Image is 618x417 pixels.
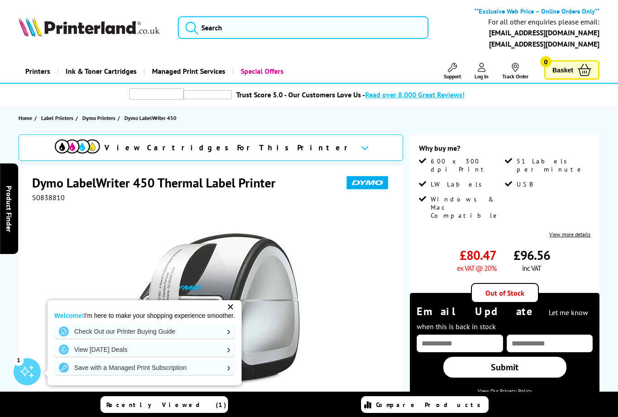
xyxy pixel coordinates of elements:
[502,63,528,80] a: Track Order
[19,113,34,123] a: Home
[475,63,489,80] a: Log In
[471,283,539,303] div: Out of Stock
[474,7,599,15] b: **Exclusive Web Price – Online Orders Only**
[417,308,588,331] span: Let me know when this is back in stock
[54,312,235,320] p: I'm here to make your shopping experience smoother.
[431,180,487,188] span: LW Labels
[419,144,590,157] div: Why buy me?
[517,157,589,173] span: 51 Labels per minute
[232,60,290,83] a: Special Offers
[224,301,237,313] div: ✕
[236,90,465,99] a: Trust Score 5.0 - Our Customers Love Us -Read over 8,000 Great Reviews!
[57,60,143,83] a: Ink & Toner Cartridges
[54,360,235,375] a: Save with a Managed Print Subscription
[19,17,166,38] a: Printerland Logo
[478,388,532,394] a: View Our Privacy Policy
[178,16,428,39] input: Search
[124,113,179,123] a: Dymo LabelWriter 450
[14,355,24,365] div: 1
[19,113,32,123] span: Home
[41,113,76,123] a: Label Printers
[54,342,235,357] a: View [DATE] Deals
[19,60,57,83] a: Printers
[552,64,573,76] span: Basket
[41,113,73,123] span: Label Printers
[347,174,388,191] img: Dymo
[431,157,503,173] span: 600 x 300 dpi Print
[417,304,593,332] div: Email Update
[54,324,235,339] a: Check Out our Printer Buying Guide
[55,139,100,153] img: cmyk-icon.svg
[444,63,461,80] a: Support
[457,264,496,273] span: ex VAT @ 20%
[517,180,532,188] span: USB
[361,396,489,413] a: Compare Products
[129,88,184,100] img: trustpilot rating
[100,396,228,413] a: Recently Viewed (1)
[522,264,541,273] span: inc VAT
[376,401,485,409] span: Compare Products
[460,247,496,264] span: £80.47
[19,17,160,37] img: Printerland Logo
[475,73,489,80] span: Log In
[540,56,551,67] span: 0
[488,18,599,26] div: For all other enquiries please email:
[513,247,550,264] span: £96.56
[32,174,285,191] h1: Dymo LabelWriter 450 Thermal Label Printer
[82,113,115,123] span: Dymo Printers
[489,28,599,37] a: [EMAIL_ADDRESS][DOMAIN_NAME]
[489,39,599,48] a: [EMAIL_ADDRESS][DOMAIN_NAME]
[444,73,461,80] span: Support
[54,312,84,319] strong: Welcome!
[82,113,118,123] a: Dymo Printers
[32,193,65,202] span: S0838810
[5,185,14,232] span: Product Finder
[544,60,599,80] a: Basket 0
[124,113,176,123] span: Dymo LabelWriter 450
[443,357,566,378] a: Submit
[105,143,353,153] span: View Cartridges For This Printer
[143,60,232,83] a: Managed Print Services
[549,231,590,238] a: View more details
[124,220,301,398] img: Dymo LabelWriter 450
[66,60,137,83] span: Ink & Toner Cartridges
[365,90,465,99] span: Read over 8,000 Great Reviews!
[106,401,227,409] span: Recently Viewed (1)
[184,90,232,99] img: trustpilot rating
[431,195,503,220] span: Windows & Mac Compatible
